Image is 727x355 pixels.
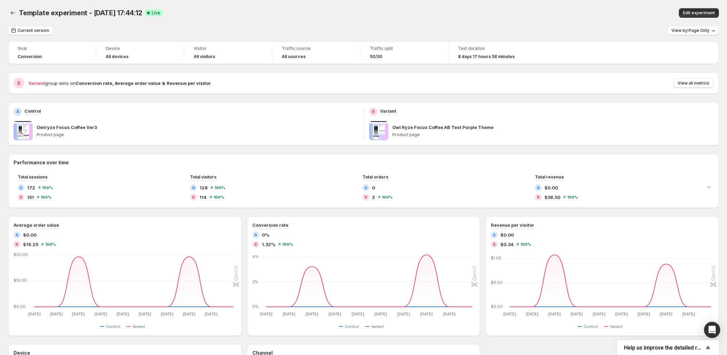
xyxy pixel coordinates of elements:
[28,80,212,86] span: group wins on .
[8,26,53,35] button: Current version
[365,186,367,190] h2: A
[282,45,351,60] a: Traffic sourceAll sources
[548,312,561,316] text: [DATE]
[14,121,33,140] img: Owlryze Focus Coffee Ver3
[370,46,439,51] span: Traffic split
[370,54,382,59] span: 50/50
[365,195,367,199] h2: B
[139,312,151,316] text: [DATE]
[520,242,531,246] span: 100 %
[458,54,515,59] span: 8 days 17 hours 58 minutes
[392,124,494,131] p: Owl Ryze Focus Coffee AB Test Purple Theme
[162,80,165,86] strong: &
[443,312,456,316] text: [DATE]
[152,10,160,16] span: Live
[671,28,709,33] span: View by: Page Only
[458,46,527,51] span: Test duration
[20,186,22,190] h2: A
[282,54,306,59] h4: All sources
[493,233,496,237] h2: A
[544,184,558,191] span: $0.00
[704,182,713,192] button: Expand chart
[126,322,148,331] button: Variant
[106,46,174,51] span: Device
[18,45,86,60] a: GoalConversion
[205,312,217,316] text: [DATE]
[371,324,384,329] span: Variant
[682,312,695,316] text: [DATE]
[380,108,396,114] p: Variant
[19,9,142,17] span: Template experiment - [DATE] 17:44:12
[370,45,439,60] a: Traffic split50/50
[37,124,97,131] p: Owlryze Focus Coffee Ver3
[397,312,410,316] text: [DATE]
[252,279,258,284] text: 2%
[283,312,295,316] text: [DATE]
[214,186,225,190] span: 100 %
[200,194,207,201] span: 114
[95,312,107,316] text: [DATE]
[252,304,258,309] text: 0%
[493,242,496,246] h2: B
[27,194,34,201] span: 151
[192,195,195,199] h2: B
[262,241,275,248] span: 1.32%
[578,322,601,331] button: Control
[28,312,41,316] text: [DATE]
[18,174,47,180] span: Total sessions
[624,343,712,352] button: Show survey - Help us improve the detailed report for A/B campaigns
[14,304,25,309] text: $0.00
[673,78,713,88] button: View all metrics
[351,312,364,316] text: [DATE]
[23,241,38,248] span: $19.25
[282,242,293,246] span: 100 %
[491,280,502,284] text: $0.50
[365,322,387,331] button: Variant
[37,132,358,137] p: Product page
[14,252,28,257] text: $20.00
[491,304,503,309] text: $0.00
[17,80,21,87] h2: B
[537,186,540,190] h2: A
[537,195,540,199] h2: B
[115,80,161,86] strong: Average order value
[112,80,113,86] strong: ,
[374,312,387,316] text: [DATE]
[282,46,351,51] span: Traffic source
[667,26,719,35] button: View by:Page Only
[624,344,704,351] span: Help us improve the detailed report for A/B campaigns
[491,222,534,228] h3: Revenue per visitor
[194,54,215,59] h4: All visitors
[362,174,388,180] span: Total orders
[14,278,27,283] text: $10.00
[491,256,501,260] text: $1.00
[254,242,257,246] h2: B
[23,231,37,238] span: $0.00
[392,132,714,137] p: Product page
[14,159,713,166] h2: Performance over time
[678,80,709,86] span: View all metrics
[610,324,623,329] span: Variant
[615,312,628,316] text: [DATE]
[369,121,388,140] img: Owl Ryze Focus Coffee AB Test Purple Theme
[254,233,257,237] h2: A
[382,195,393,199] span: 100 %
[14,222,59,228] h3: Average order value
[16,109,19,114] h2: A
[500,231,514,238] span: $0.00
[167,80,211,86] strong: Revenue per visitor
[660,312,672,316] text: [DATE]
[329,312,341,316] text: [DATE]
[28,80,45,86] span: Variant
[570,312,583,316] text: [DATE]
[16,242,18,246] h2: B
[100,322,123,331] button: Control
[24,108,41,114] p: Control
[161,312,173,316] text: [DATE]
[504,312,516,316] text: [DATE]
[18,28,49,33] span: Current version
[50,312,63,316] text: [DATE]
[190,174,216,180] span: Total visitors
[372,184,375,191] span: 0
[18,54,42,59] span: Conversion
